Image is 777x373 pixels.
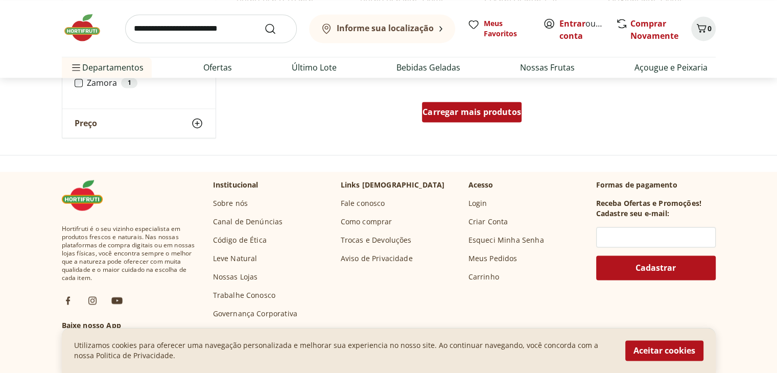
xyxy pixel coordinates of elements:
[213,272,258,282] a: Nossas Lojas
[559,18,585,29] a: Entrar
[468,272,499,282] a: Carrinho
[62,320,197,331] h3: Baixe nosso App
[70,55,144,80] span: Departamentos
[341,235,412,245] a: Trocas e Devoluções
[341,217,392,227] a: Como comprar
[625,340,703,361] button: Aceitar cookies
[309,14,455,43] button: Informe sua localização
[125,14,297,43] input: search
[559,17,605,42] span: ou
[596,198,701,208] h3: Receba Ofertas e Promoções!
[691,16,716,41] button: Carrinho
[213,290,276,300] a: Trabalhe Conosco
[422,108,521,116] span: Carregar mais produtos
[341,180,445,190] p: Links [DEMOGRAPHIC_DATA]
[62,109,216,137] button: Preço
[341,198,385,208] a: Fale conosco
[468,217,508,227] a: Criar Conta
[203,61,232,74] a: Ofertas
[213,217,283,227] a: Canal de Denúncias
[596,180,716,190] p: Formas de pagamento
[213,309,298,319] a: Governança Corporativa
[422,102,522,126] a: Carregar mais produtos
[213,198,248,208] a: Sobre nós
[341,253,413,264] a: Aviso de Privacidade
[634,61,708,74] a: Açougue e Peixaria
[70,55,82,80] button: Menu
[596,208,669,219] h3: Cadastre seu e-mail:
[121,78,137,88] div: 1
[111,294,123,307] img: ytb
[75,118,97,128] span: Preço
[62,225,197,282] span: Hortifruti é o seu vizinho especialista em produtos frescos e naturais. Nas nossas plataformas de...
[292,61,337,74] a: Último Lote
[62,180,113,211] img: Hortifruti
[635,264,676,272] span: Cadastrar
[74,340,613,361] p: Utilizamos cookies para oferecer uma navegação personalizada e melhorar sua experiencia no nosso ...
[213,253,257,264] a: Leve Natural
[213,180,258,190] p: Institucional
[468,198,487,208] a: Login
[484,18,531,39] span: Meus Favoritos
[596,255,716,280] button: Cadastrar
[62,294,74,307] img: fb
[559,18,616,41] a: Criar conta
[87,78,203,88] label: Zamora
[468,253,517,264] a: Meus Pedidos
[62,12,113,43] img: Hortifruti
[630,18,678,41] a: Comprar Novamente
[337,22,434,34] b: Informe sua localização
[708,24,712,33] span: 0
[520,61,575,74] a: Nossas Frutas
[467,18,531,39] a: Meus Favoritos
[396,61,460,74] a: Bebidas Geladas
[468,235,544,245] a: Esqueci Minha Senha
[86,294,99,307] img: ig
[264,22,289,35] button: Submit Search
[213,235,267,245] a: Código de Ética
[468,180,493,190] p: Acesso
